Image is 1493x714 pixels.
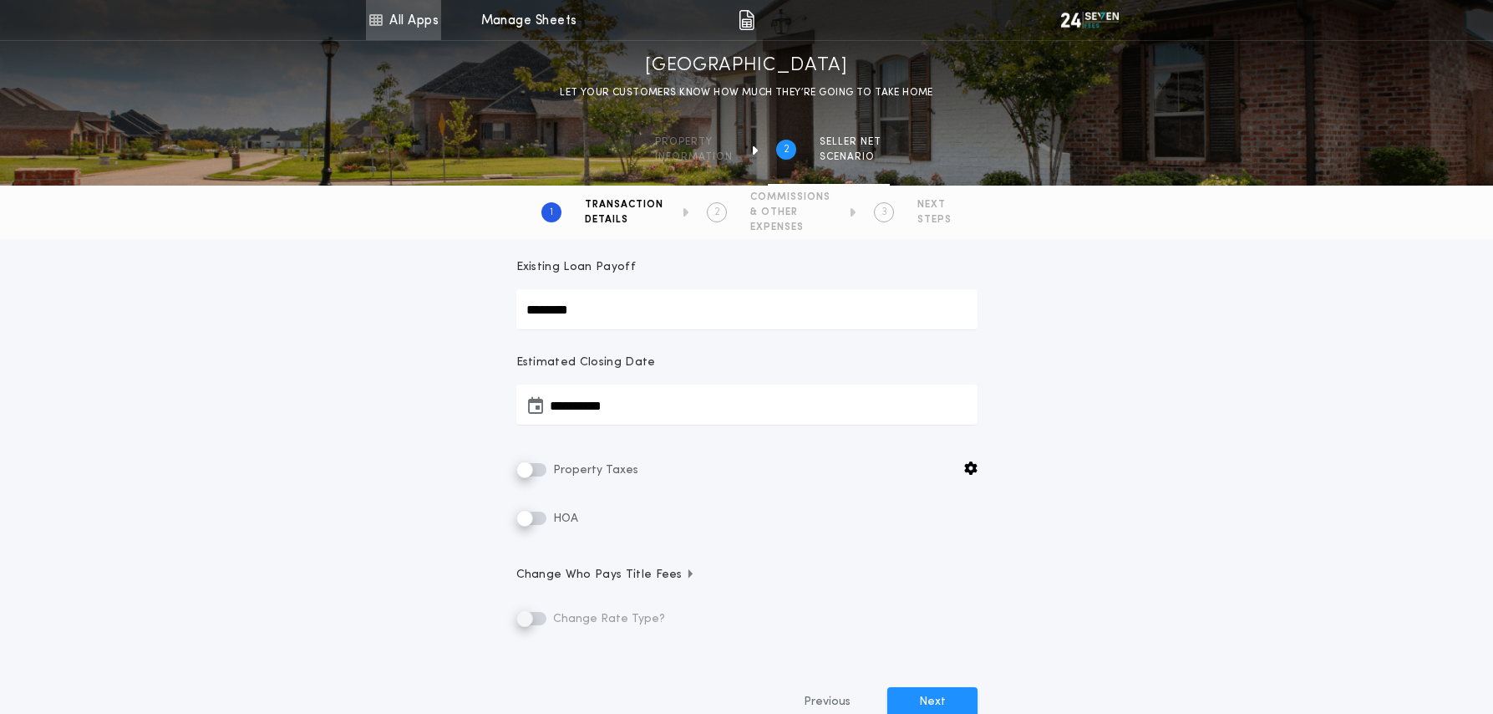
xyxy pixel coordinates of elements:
h1: [GEOGRAPHIC_DATA] [645,53,848,79]
span: NEXT [917,198,952,212]
h2: 2 [784,143,790,156]
p: LET YOUR CUSTOMERS KNOW HOW MUCH THEY’RE GOING TO TAKE HOME [560,84,933,101]
span: information [655,150,733,164]
h2: 3 [881,206,887,219]
span: HOA [550,513,578,525]
p: Estimated Closing Date [516,354,978,371]
span: SCENARIO [820,150,881,164]
span: COMMISSIONS [750,191,830,204]
span: EXPENSES [750,221,830,234]
span: Property Taxes [550,464,638,477]
img: img [739,10,754,30]
span: & OTHER [750,206,830,219]
span: SELLER NET [820,135,881,149]
span: Change Who Pays Title Fees [516,567,696,584]
input: Existing Loan Payoff [516,289,978,329]
span: STEPS [917,213,952,227]
h2: 2 [714,206,720,219]
h2: 1 [550,206,553,219]
span: TRANSACTION [585,198,663,212]
span: Property [655,135,733,149]
p: Existing Loan Payoff [516,259,636,276]
span: Change Rate Type? [550,613,665,625]
button: Change Who Pays Title Fees [516,567,978,584]
span: DETAILS [585,213,663,227]
img: vs-icon [1061,12,1119,28]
